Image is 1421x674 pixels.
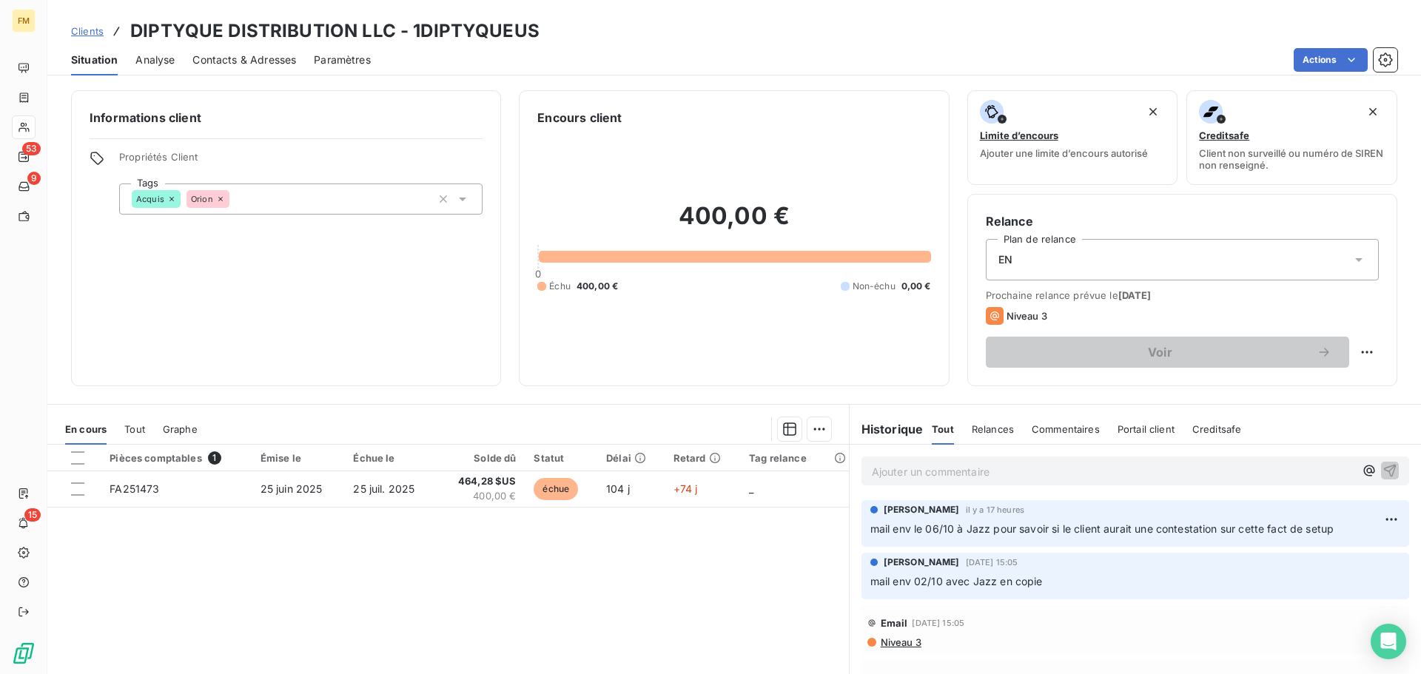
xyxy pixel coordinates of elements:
button: Limite d’encoursAjouter une limite d’encours autorisé [967,90,1178,185]
div: Délai [606,452,656,464]
span: _ [749,482,753,495]
span: Tout [124,423,145,435]
div: Émise le [261,452,336,464]
div: Open Intercom Messenger [1371,624,1406,659]
img: Logo LeanPay [12,641,36,665]
span: mail env 02/10 avec Jazz en copie [870,575,1043,587]
h6: Informations client [90,109,483,127]
span: Client non surveillé ou numéro de SIREN non renseigné. [1199,147,1385,171]
div: Pièces comptables [110,451,242,465]
span: Portail client [1118,423,1175,435]
span: Tout [932,423,954,435]
span: EN [998,252,1012,267]
span: [PERSON_NAME] [884,556,960,569]
span: +74 j [673,482,698,495]
span: 104 j [606,482,630,495]
div: Tag relance [749,452,840,464]
span: 25 juin 2025 [261,482,323,495]
span: Niveau 3 [1007,310,1047,322]
span: 400,00 € [446,489,516,504]
span: Contacts & Adresses [192,53,296,67]
span: Situation [71,53,118,67]
button: CreditsafeClient non surveillé ou numéro de SIREN non renseigné. [1186,90,1397,185]
span: 0 [535,268,541,280]
h6: Encours client [537,109,622,127]
h6: Relance [986,212,1379,230]
span: Acquis [136,195,164,203]
span: échue [534,478,578,500]
span: Paramètres [314,53,371,67]
span: Creditsafe [1192,423,1242,435]
span: 1 [208,451,221,465]
span: 400,00 € [577,280,618,293]
span: Ajouter une limite d’encours autorisé [980,147,1148,159]
span: Email [881,617,908,629]
span: FA251473 [110,482,159,495]
span: Prochaine relance prévue le [986,289,1379,301]
span: Niveau 3 [879,636,921,648]
span: 53 [22,142,41,155]
button: Actions [1294,48,1368,72]
span: [PERSON_NAME] [884,503,960,516]
h6: Historique [850,420,924,438]
span: Relances [972,423,1014,435]
div: Statut [534,452,588,464]
div: Échue le [353,452,428,464]
h3: DIPTYQUE DISTRIBUTION LLC - 1DIPTYQUEUS [130,18,540,44]
span: [DATE] 15:05 [912,619,964,627]
span: Non-échu [853,280,896,293]
span: Propriétés Client [119,151,483,172]
span: Voir [1004,346,1317,358]
span: 9 [27,172,41,185]
input: Ajouter une valeur [229,192,241,206]
span: mail env le 06/10 à Jazz pour savoir si le client aurait une contestation sur cette fact de setup [870,522,1334,535]
span: Échu [549,280,571,293]
span: 15 [24,508,41,522]
span: Limite d’encours [980,129,1058,141]
span: 0,00 € [901,280,931,293]
span: Clients [71,25,104,37]
span: En cours [65,423,107,435]
div: Retard [673,452,731,464]
span: Commentaires [1032,423,1100,435]
span: Creditsafe [1199,129,1249,141]
span: Analyse [135,53,175,67]
span: [DATE] 15:05 [966,558,1018,567]
div: Solde dû [446,452,516,464]
div: FM [12,9,36,33]
span: il y a 17 heures [966,505,1024,514]
span: Graphe [163,423,198,435]
button: Voir [986,337,1349,368]
span: 464,28 $US [446,474,516,489]
a: Clients [71,24,104,38]
span: 25 juil. 2025 [353,482,414,495]
span: Orion [191,195,213,203]
h2: 400,00 € [537,201,930,246]
span: [DATE] [1118,289,1152,301]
